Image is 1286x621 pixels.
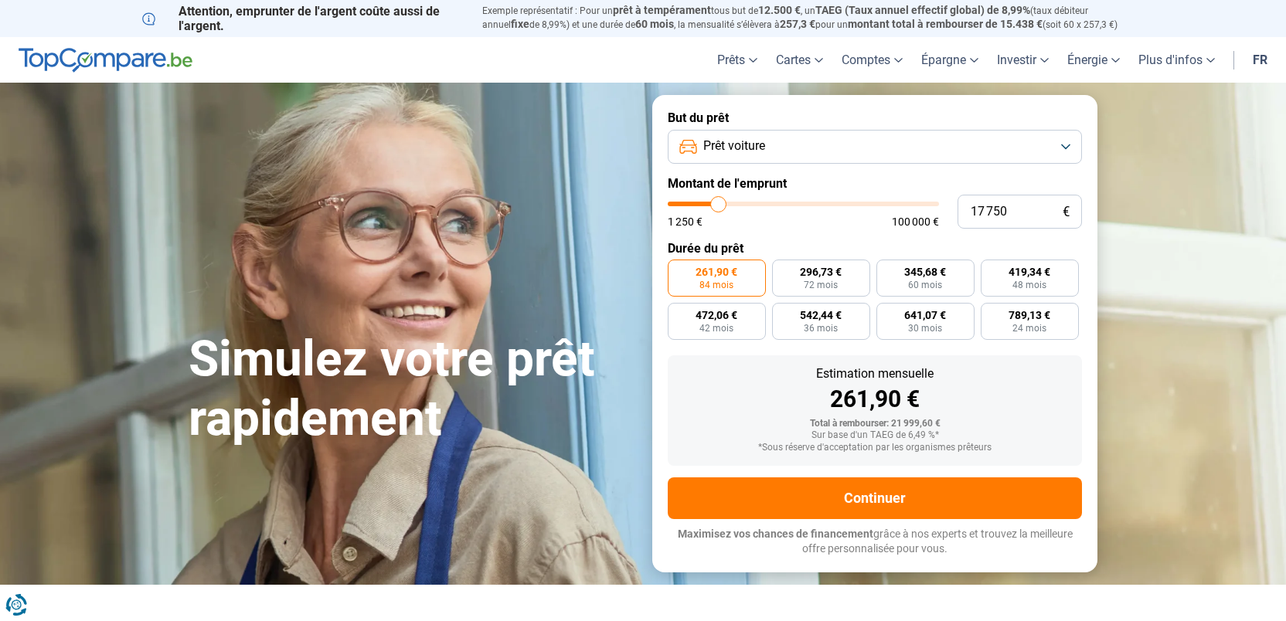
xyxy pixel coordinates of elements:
[482,4,1144,32] p: Exemple représentatif : Pour un tous but de , un (taux débiteur annuel de 8,99%) et une durée de ...
[1009,266,1050,277] span: 419,34 €
[189,330,634,449] h1: Simulez votre prêt rapidement
[19,48,192,73] img: TopCompare
[668,527,1082,557] p: grâce à nos experts et trouvez la meilleure offre personnalisée pour vous.
[904,310,946,321] span: 641,07 €
[696,266,737,277] span: 261,90 €
[680,443,1070,453] div: *Sous réserve d'acceptation par les organismes prêteurs
[680,388,1070,411] div: 261,90 €
[699,280,733,290] span: 84 mois
[848,18,1043,30] span: montant total à rembourser de 15.438 €
[1243,37,1277,83] a: fr
[1058,37,1129,83] a: Énergie
[904,266,946,277] span: 345,68 €
[142,4,464,33] p: Attention, emprunter de l'argent coûte aussi de l'argent.
[680,419,1070,429] div: Total à rembourser: 21 999,60 €
[800,310,842,321] span: 542,44 €
[668,176,1082,191] label: Montant de l'emprunt
[696,310,737,321] span: 472,06 €
[804,280,838,290] span: 72 mois
[988,37,1058,83] a: Investir
[668,216,703,227] span: 1 250 €
[1009,310,1050,321] span: 789,13 €
[800,266,842,277] span: 296,73 €
[680,368,1070,380] div: Estimation mensuelle
[668,477,1082,519] button: Continuer
[613,4,711,16] span: prêt à tempérament
[815,4,1030,16] span: TAEG (Taux annuel effectif global) de 8,99%
[892,216,939,227] span: 100 000 €
[780,18,815,30] span: 257,3 €
[680,430,1070,441] div: Sur base d'un TAEG de 6,49 %*
[908,280,942,290] span: 60 mois
[699,324,733,333] span: 42 mois
[635,18,674,30] span: 60 mois
[912,37,988,83] a: Épargne
[767,37,832,83] a: Cartes
[758,4,801,16] span: 12.500 €
[678,528,873,540] span: Maximisez vos chances de financement
[668,241,1082,256] label: Durée du prêt
[668,110,1082,125] label: But du prêt
[908,324,942,333] span: 30 mois
[708,37,767,83] a: Prêts
[804,324,838,333] span: 36 mois
[511,18,529,30] span: fixe
[1012,324,1046,333] span: 24 mois
[703,137,765,154] span: Prêt voiture
[832,37,912,83] a: Comptes
[1012,280,1046,290] span: 48 mois
[668,130,1082,164] button: Prêt voiture
[1129,37,1224,83] a: Plus d'infos
[1063,205,1070,219] span: €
